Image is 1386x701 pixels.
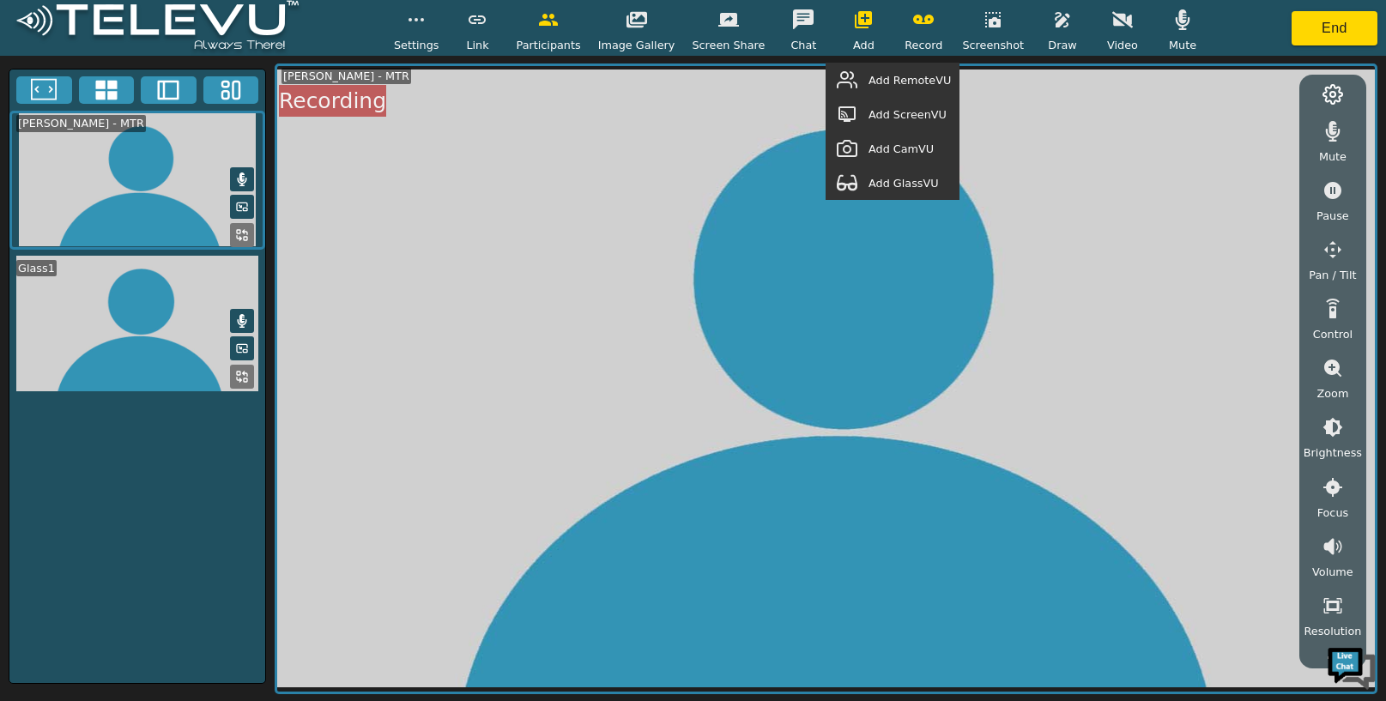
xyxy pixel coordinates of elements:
[9,468,327,529] textarea: Type your message and hit 'Enter'
[230,167,254,191] button: Mute
[100,216,237,390] span: We're online!
[1316,208,1349,224] span: Pause
[230,223,254,247] button: Replace Feed
[869,106,947,123] span: Add ScreenVU
[1319,148,1347,165] span: Mute
[1292,11,1377,45] button: End
[16,115,146,131] div: [PERSON_NAME] - MTR
[1048,37,1076,53] span: Draw
[869,72,951,88] span: Add RemoteVU
[1304,444,1362,461] span: Brightness
[962,37,1024,53] span: Screenshot
[466,37,488,53] span: Link
[16,76,72,104] button: Fullscreen
[1317,505,1349,521] span: Focus
[279,85,386,118] div: Recording
[790,37,816,53] span: Chat
[79,76,135,104] button: 4x4
[1316,385,1348,402] span: Zoom
[598,37,675,53] span: Image Gallery
[1107,37,1138,53] span: Video
[905,37,942,53] span: Record
[89,90,288,112] div: Chat with us now
[29,80,72,123] img: d_736959983_company_1615157101543_736959983
[869,141,934,157] span: Add CamVU
[203,76,259,104] button: Three Window Medium
[230,195,254,219] button: Picture in Picture
[1309,267,1356,283] span: Pan / Tilt
[1169,37,1196,53] span: Mute
[230,336,254,360] button: Picture in Picture
[1312,564,1353,580] span: Volume
[1313,326,1353,342] span: Control
[1326,641,1377,692] img: Chat Widget
[230,365,254,389] button: Replace Feed
[853,37,875,53] span: Add
[692,37,765,53] span: Screen Share
[141,76,197,104] button: Two Window Medium
[394,37,439,53] span: Settings
[516,37,580,53] span: Participants
[281,68,411,84] div: [PERSON_NAME] - MTR
[869,175,939,191] span: Add GlassVU
[1304,623,1361,639] span: Resolution
[281,9,323,50] div: Minimize live chat window
[230,309,254,333] button: Mute
[16,260,57,276] div: Glass1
